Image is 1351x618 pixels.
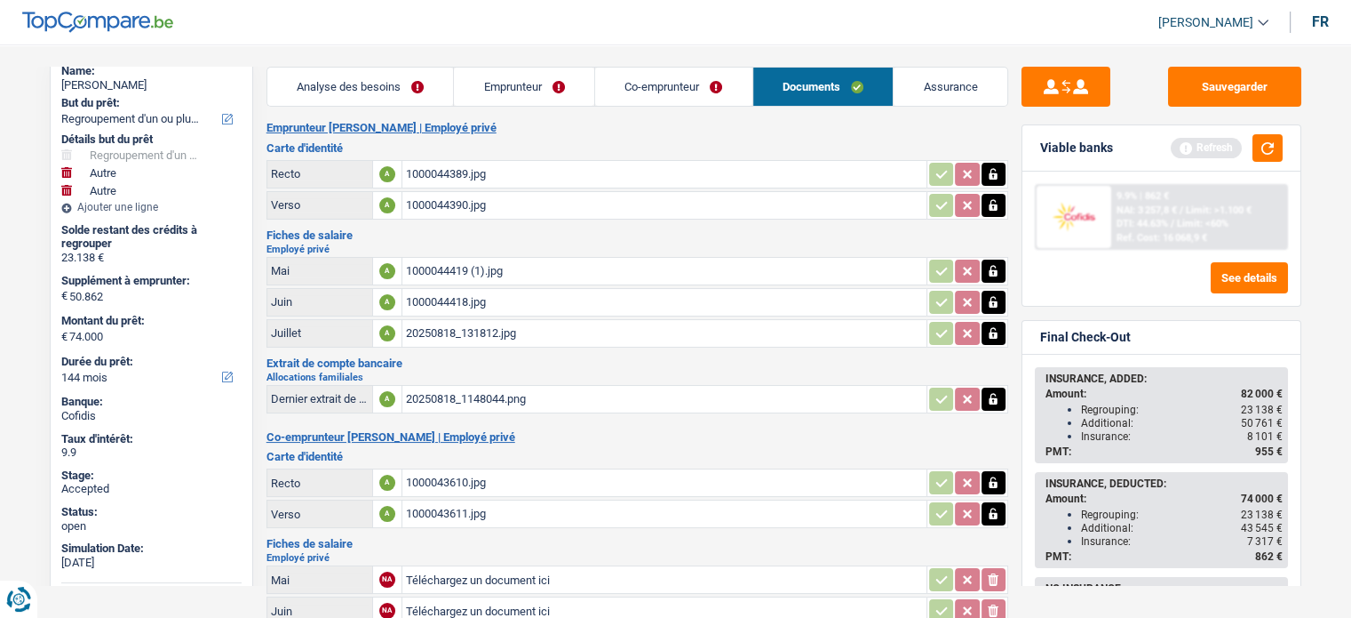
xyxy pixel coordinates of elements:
[271,392,369,405] div: Dernier extrait de compte pour vos allocations familiales
[1186,205,1252,216] span: Limit: >1.100 €
[61,96,238,110] label: But du prêt:
[1045,478,1283,490] div: INSURANCE, DEDUCTED:
[1241,509,1283,521] span: 23 138 €
[266,553,1008,563] h2: Employé privé
[61,505,242,519] div: Status:
[1040,140,1113,156] div: Viable banks
[1247,430,1283,443] span: 8 101 €
[1081,509,1283,521] div: Regrouping:
[406,501,923,527] div: 1000043611.jpg
[61,542,242,556] div: Simulation Date:
[1117,218,1168,229] span: DTI: 44.63%
[61,289,68,303] span: €
[266,538,1008,550] h3: Fiches de salaire
[379,506,395,522] div: A
[1117,190,1169,202] div: 9.9% | 862 €
[1180,205,1183,216] span: /
[266,229,1008,241] h3: Fiches de salaire
[1158,15,1253,30] span: [PERSON_NAME]
[379,391,395,407] div: A
[61,445,242,460] div: 9.9
[379,263,395,279] div: A
[61,251,242,265] div: 23.138 €
[1312,13,1329,30] div: fr
[266,245,1008,254] h2: Employé privé
[61,274,238,288] label: Supplément à emprunter:
[406,470,923,496] div: 1000043610.jpg
[267,68,454,106] a: Analyse des besoins
[266,373,1008,382] h2: Allocations familiales
[379,197,395,213] div: A
[1045,445,1283,458] div: PMT:
[61,132,242,147] div: Détails but du prêt
[1241,388,1283,400] span: 82 000 €
[1241,522,1283,534] span: 43 545 €
[379,325,395,341] div: A
[271,574,369,587] div: Mai
[1045,388,1283,400] div: Amount:
[1211,262,1288,293] button: See details
[1040,330,1131,345] div: Final Check-Out
[379,166,395,182] div: A
[379,294,395,310] div: A
[1081,404,1283,416] div: Regrouping:
[266,451,1008,462] h3: Carte d'identité
[61,201,242,213] div: Ajouter une ligne
[61,469,242,483] div: Stage:
[61,330,68,344] span: €
[1045,582,1283,595] div: NO INSURANCE:
[61,355,238,369] label: Durée du prêt:
[406,320,923,347] div: 20250818_131812.jpg
[61,409,242,423] div: Cofidis
[406,192,923,219] div: 1000044390.jpg
[61,432,242,446] div: Taux d'intérêt:
[266,430,1008,445] h2: Co-emprunteur [PERSON_NAME] | Employé privé
[61,223,242,251] div: Solde restant des crédits à regrouper
[1171,138,1242,157] div: Refresh
[1255,445,1283,458] span: 955 €
[1045,373,1283,385] div: INSURANCE, ADDED:
[406,386,923,413] div: 20250818_1148044.png
[1117,232,1207,244] div: Ref. Cost: 16 068,9 €
[266,121,1008,135] h2: Emprunteur [PERSON_NAME] | Employé privé
[1045,493,1283,505] div: Amount:
[266,357,1008,369] h3: Extrait de compte bancaire
[1045,550,1283,563] div: PMT:
[1255,550,1283,563] span: 862 €
[1241,404,1283,416] span: 23 138 €
[1171,218,1174,229] span: /
[22,12,173,33] img: TopCompare Logo
[406,161,923,188] div: 1000044389.jpg
[1144,8,1268,37] a: [PERSON_NAME]
[61,314,238,328] label: Montant du prêt:
[271,605,369,618] div: Juin
[271,477,369,490] div: Recto
[61,78,242,92] div: [PERSON_NAME]
[61,519,242,534] div: open
[1168,67,1301,107] button: Sauvegarder
[1117,205,1177,216] span: NAI: 3 257,8 €
[61,482,242,496] div: Accepted
[1081,417,1283,429] div: Additional:
[1241,493,1283,505] span: 74 000 €
[1081,430,1283,443] div: Insurance:
[406,258,923,285] div: 1000044419 (1).jpg
[379,572,395,588] div: NA
[271,326,369,340] div: Juillet
[271,198,369,212] div: Verso
[379,475,395,491] div: A
[61,395,242,409] div: Banque:
[61,64,242,78] div: Name:
[894,68,1007,106] a: Assurance
[1041,200,1107,233] img: Cofidis
[1177,218,1228,229] span: Limit: <60%
[454,68,594,106] a: Emprunteur
[271,264,369,277] div: Mai
[1247,535,1283,548] span: 7 317 €
[271,508,369,521] div: Verso
[61,556,242,570] div: [DATE]
[406,289,923,316] div: 1000044418.jpg
[753,68,894,106] a: Documents
[1081,522,1283,534] div: Additional:
[1081,535,1283,548] div: Insurance:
